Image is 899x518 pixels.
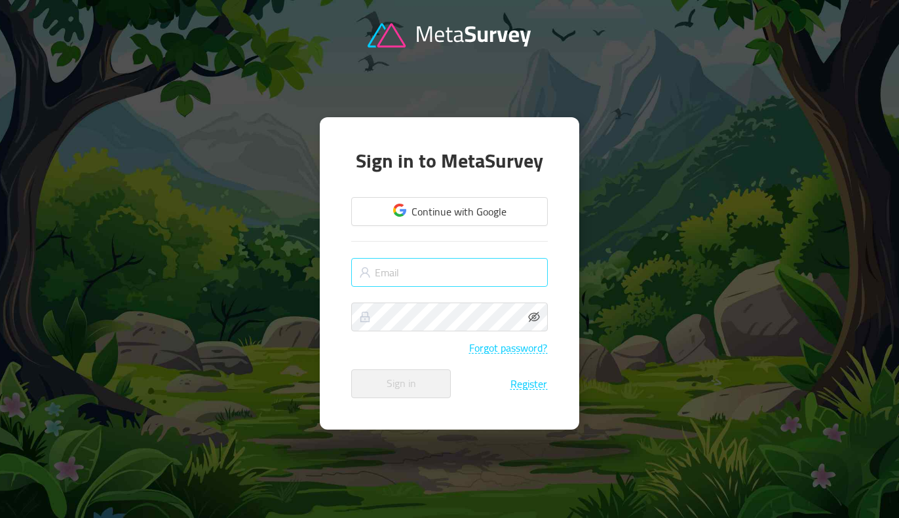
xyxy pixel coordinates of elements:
button: Continue with Google [351,197,548,226]
button: Sign in [351,369,451,398]
i: icon: lock [359,311,371,323]
button: Forgot password? [469,342,548,354]
i: icon: eye-invisible [528,311,540,323]
input: Email [351,258,548,287]
h1: Sign in to MetaSurvey [351,149,548,174]
i: icon: user [359,267,371,278]
button: Register [510,378,548,390]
